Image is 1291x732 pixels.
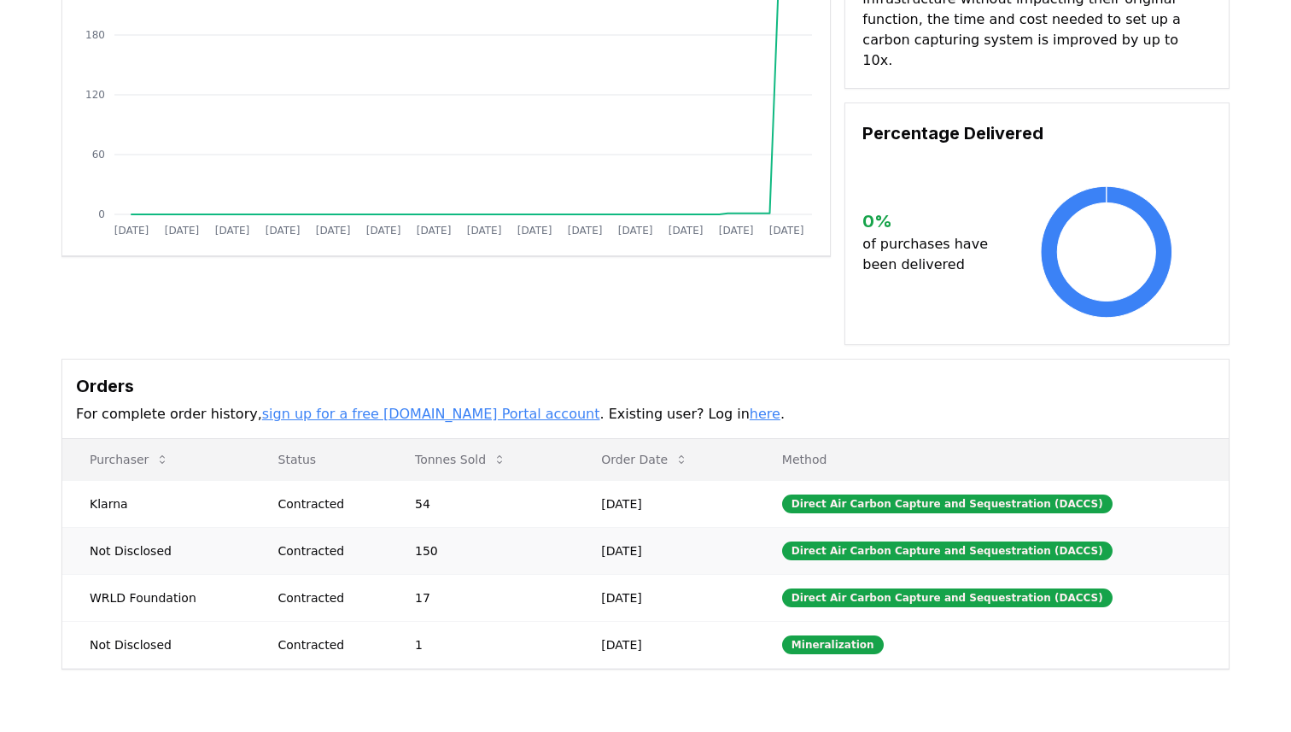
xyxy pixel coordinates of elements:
[388,527,574,574] td: 150
[262,406,600,422] a: sign up for a free [DOMAIN_NAME] Portal account
[215,225,250,237] tspan: [DATE]
[114,225,149,237] tspan: [DATE]
[587,442,702,477] button: Order Date
[782,495,1113,513] div: Direct Air Carbon Capture and Sequestration (DACCS)
[574,480,755,527] td: [DATE]
[750,406,780,422] a: here
[574,574,755,621] td: [DATE]
[76,442,183,477] button: Purchaser
[62,621,251,668] td: Not Disclosed
[388,621,574,668] td: 1
[316,225,351,237] tspan: [DATE]
[768,451,1215,468] p: Method
[278,542,374,559] div: Contracted
[568,225,603,237] tspan: [DATE]
[85,29,105,41] tspan: 180
[76,373,1215,399] h3: Orders
[62,574,251,621] td: WRLD Foundation
[719,225,754,237] tspan: [DATE]
[862,120,1212,146] h3: Percentage Delivered
[574,621,755,668] td: [DATE]
[401,442,520,477] button: Tonnes Sold
[862,208,1002,234] h3: 0 %
[85,89,105,101] tspan: 120
[366,225,401,237] tspan: [DATE]
[62,527,251,574] td: Not Disclosed
[574,527,755,574] td: [DATE]
[98,208,105,220] tspan: 0
[388,574,574,621] td: 17
[862,234,1002,275] p: of purchases have been delivered
[782,542,1113,560] div: Direct Air Carbon Capture and Sequestration (DACCS)
[782,635,884,654] div: Mineralization
[467,225,502,237] tspan: [DATE]
[278,495,374,512] div: Contracted
[266,225,301,237] tspan: [DATE]
[618,225,653,237] tspan: [DATE]
[62,480,251,527] td: Klarna
[92,149,105,161] tspan: 60
[165,225,200,237] tspan: [DATE]
[76,404,1215,425] p: For complete order history, . Existing user? Log in .
[278,589,374,606] div: Contracted
[278,636,374,653] div: Contracted
[782,589,1113,607] div: Direct Air Carbon Capture and Sequestration (DACCS)
[265,451,374,468] p: Status
[388,480,574,527] td: 54
[517,225,552,237] tspan: [DATE]
[417,225,452,237] tspan: [DATE]
[769,225,804,237] tspan: [DATE]
[669,225,704,237] tspan: [DATE]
